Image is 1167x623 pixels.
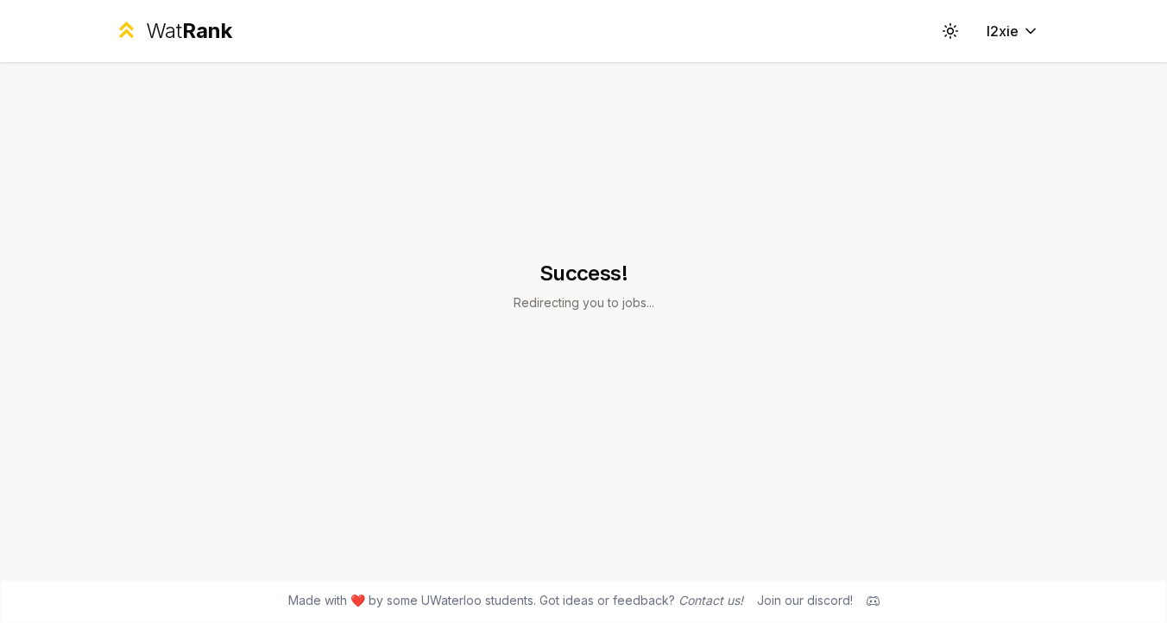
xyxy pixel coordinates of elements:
[146,17,232,45] div: Wat
[114,17,232,45] a: WatRank
[514,294,654,311] p: Redirecting you to jobs...
[973,16,1053,47] button: l2xie
[678,593,743,607] a: Contact us!
[757,592,853,609] div: Join our discord!
[182,18,232,43] span: Rank
[987,21,1019,41] span: l2xie
[288,592,743,609] span: Made with ❤️ by some UWaterloo students. Got ideas or feedback?
[514,260,654,287] h1: Success!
